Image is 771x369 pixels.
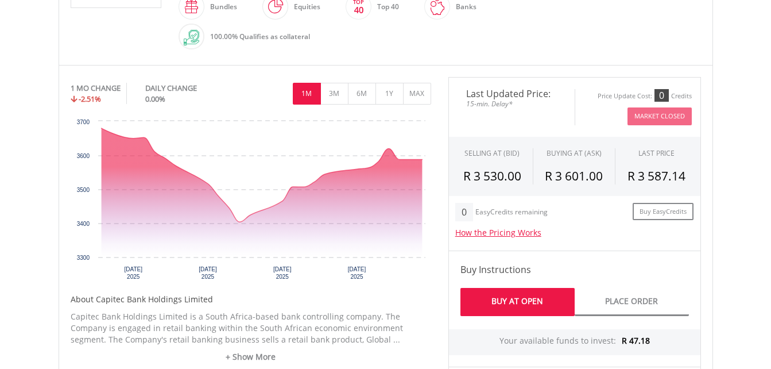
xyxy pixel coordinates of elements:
[455,203,473,221] div: 0
[627,168,685,184] span: R 3 587.14
[449,329,700,355] div: Your available funds to invest:
[76,255,90,261] text: 3300
[475,208,548,218] div: EasyCredits remaining
[464,148,520,158] div: SELLING AT (BID)
[654,89,669,102] div: 0
[145,94,165,104] span: 0.00%
[71,116,431,288] div: Chart. Highcharts interactive chart.
[293,83,321,105] button: 1M
[145,83,235,94] div: DAILY CHANGE
[76,153,90,159] text: 3600
[347,266,366,280] text: [DATE] 2025
[199,266,217,280] text: [DATE] 2025
[671,92,692,101] div: Credits
[403,83,431,105] button: MAX
[71,83,121,94] div: 1 MO CHANGE
[184,30,199,45] img: collateral-qualifying-green.svg
[622,335,650,346] span: R 47.18
[547,148,602,158] span: BUYING AT (ASK)
[375,83,404,105] button: 1Y
[76,187,90,193] text: 3500
[545,168,603,184] span: R 3 601.00
[76,221,90,227] text: 3400
[71,294,431,305] h5: About Capitec Bank Holdings Limited
[627,107,692,125] button: Market Closed
[124,266,142,280] text: [DATE] 2025
[458,98,566,109] span: 15-min. Delay*
[633,203,693,221] a: Buy EasyCredits
[71,311,431,345] p: Capitec Bank Holdings Limited is a South Africa-based bank controlling company. The Company is en...
[638,148,675,158] div: LAST PRICE
[210,32,310,41] span: 100.00% Qualifies as collateral
[348,83,376,105] button: 6M
[76,119,90,125] text: 3700
[460,288,575,316] a: Buy At Open
[598,92,652,101] div: Price Update Cost:
[79,94,101,104] span: -2.51%
[320,83,348,105] button: 3M
[460,263,689,276] h4: Buy Instructions
[71,116,431,288] svg: Interactive chart
[71,351,431,363] a: + Show More
[273,266,292,280] text: [DATE] 2025
[455,227,541,238] a: How the Pricing Works
[463,168,521,184] span: R 3 530.00
[575,288,689,316] a: Place Order
[458,89,566,98] span: Last Updated Price:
